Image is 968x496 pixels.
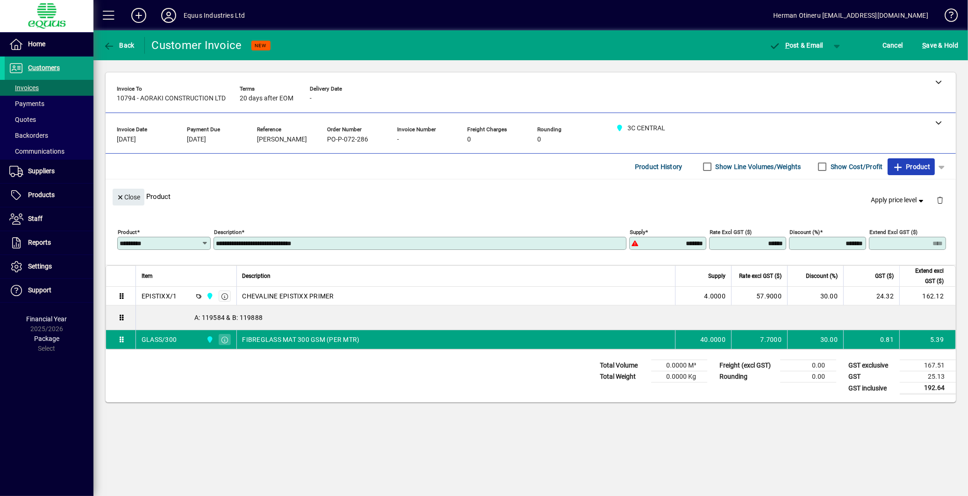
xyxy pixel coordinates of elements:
td: 0.00 [780,360,836,371]
span: S [922,42,926,49]
td: 0.81 [843,330,899,349]
span: 4.0000 [705,291,726,301]
span: ost & Email [769,42,823,49]
a: Suppliers [5,160,93,183]
td: GST [844,371,900,383]
button: Product History [631,158,686,175]
span: 0 [537,136,541,143]
span: Cancel [883,38,903,53]
td: 162.12 [899,287,955,305]
span: [PERSON_NAME] [257,136,307,143]
a: Knowledge Base [938,2,956,32]
span: 3C CENTRAL [204,334,214,345]
span: CHEVALINE EPISTIXX PRIMER [242,291,334,301]
td: 25.13 [900,371,956,383]
mat-label: Product [118,229,137,235]
span: 20 days after EOM [240,95,293,102]
td: 24.32 [843,287,899,305]
td: Freight (excl GST) [715,360,780,371]
span: Customers [28,64,60,71]
td: Rounding [715,371,780,383]
app-page-header-button: Close [110,192,147,201]
span: Reports [28,239,51,246]
a: Payments [5,96,93,112]
button: Cancel [880,37,905,54]
td: 167.51 [900,360,956,371]
div: GLASS/300 [142,335,177,344]
button: Post & Email [764,37,828,54]
button: Close [113,189,144,205]
a: Home [5,33,93,56]
app-page-header-button: Back [93,37,145,54]
td: 0.0000 M³ [651,360,707,371]
td: 0.00 [780,371,836,383]
span: Discount (%) [806,271,838,281]
div: 57.9000 [737,291,782,301]
a: Reports [5,231,93,255]
span: Description [242,271,271,281]
button: Profile [154,7,184,24]
div: Herman Otineru [EMAIL_ADDRESS][DOMAIN_NAME] [773,8,928,23]
div: A: 119584 & B: 119888 [136,305,955,330]
span: Backorders [9,132,48,139]
span: - [310,95,312,102]
app-page-header-button: Delete [929,196,951,204]
span: Back [103,42,135,49]
span: [DATE] [117,136,136,143]
mat-label: Rate excl GST ($) [710,229,752,235]
span: Quotes [9,116,36,123]
span: 10794 - AORAKI CONSTRUCTION LTD [117,95,226,102]
span: Rate excl GST ($) [739,271,782,281]
span: 3C CENTRAL [204,291,214,301]
mat-label: Supply [630,229,645,235]
button: Apply price level [868,192,929,209]
a: Products [5,184,93,207]
td: Total Volume [595,360,651,371]
span: [DATE] [187,136,206,143]
span: Staff [28,215,43,222]
button: Add [124,7,154,24]
div: EPISTIXX/1 [142,291,177,301]
a: Invoices [5,80,93,96]
a: Quotes [5,112,93,128]
span: NEW [255,43,267,49]
a: Communications [5,143,93,159]
td: Total Weight [595,371,651,383]
span: Supply [708,271,726,281]
span: 40.0000 [700,335,726,344]
span: Item [142,271,153,281]
div: 7.7000 [737,335,782,344]
span: Extend excl GST ($) [905,266,944,286]
span: Invoices [9,84,39,92]
span: - [397,136,399,143]
span: Suppliers [28,167,55,175]
span: 0 [467,136,471,143]
span: GST ($) [875,271,894,281]
span: Support [28,286,51,294]
mat-label: Discount (%) [790,229,820,235]
span: Financial Year [27,315,67,323]
span: Apply price level [871,195,925,205]
span: Package [34,335,59,342]
label: Show Line Volumes/Weights [714,162,801,171]
span: FIBREGLASS MAT 300 GSM (PER MTR) [242,335,360,344]
span: Home [28,40,45,48]
span: PO-P-072-286 [327,136,368,143]
td: 5.39 [899,330,955,349]
a: Staff [5,207,93,231]
a: Support [5,279,93,302]
span: Settings [28,262,52,270]
td: 0.0000 Kg [651,371,707,383]
td: 30.00 [787,287,843,305]
mat-label: Extend excl GST ($) [869,229,918,235]
a: Backorders [5,128,93,143]
td: 30.00 [787,330,843,349]
span: Product [892,159,930,174]
span: Product History [635,159,683,174]
button: Back [101,37,137,54]
button: Save & Hold [920,37,961,54]
td: GST exclusive [844,360,900,371]
div: Product [106,179,956,213]
td: GST inclusive [844,383,900,394]
span: Close [116,190,141,205]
